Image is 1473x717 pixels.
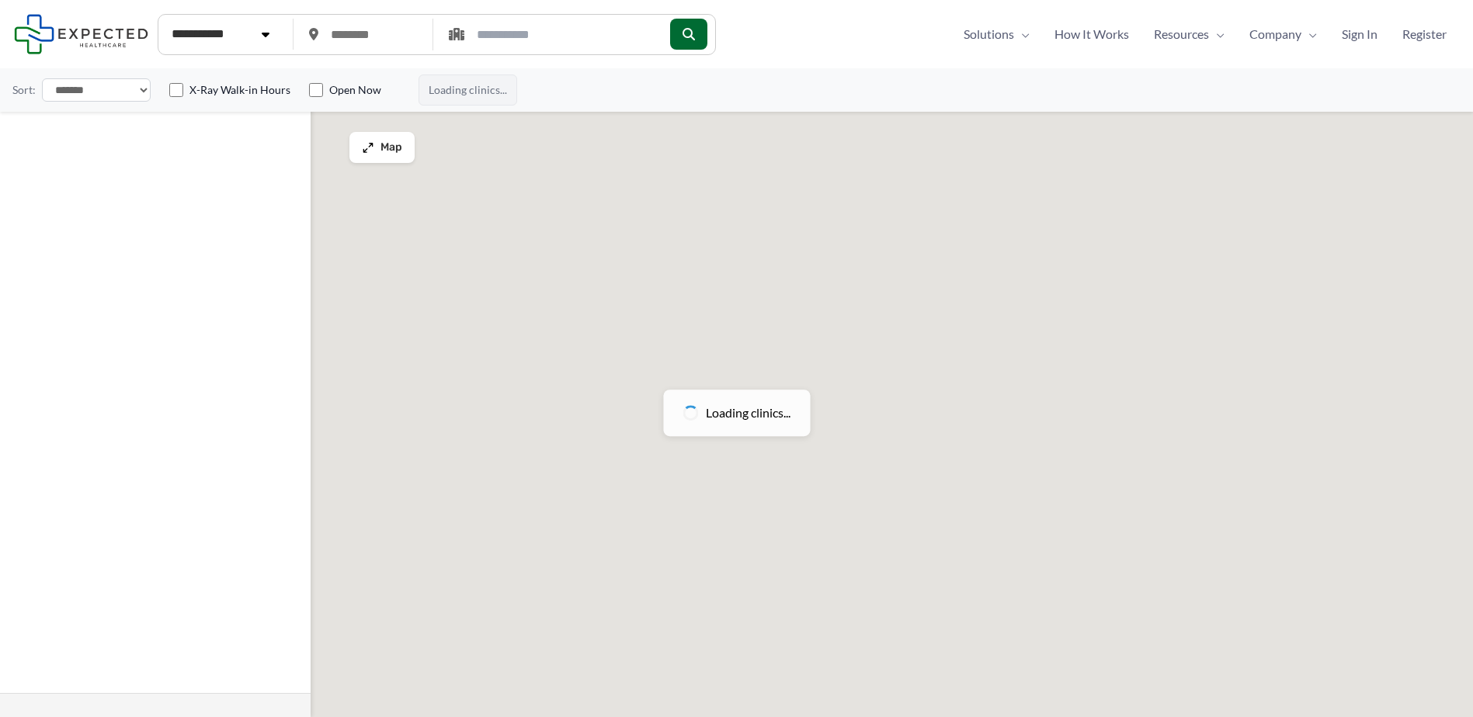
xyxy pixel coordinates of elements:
[706,401,790,424] span: Loading clinics...
[1342,23,1377,46] span: Sign In
[1042,23,1141,46] a: How It Works
[1301,23,1317,46] span: Menu Toggle
[1209,23,1225,46] span: Menu Toggle
[1329,23,1390,46] a: Sign In
[362,141,374,154] img: Maximize
[1154,23,1209,46] span: Resources
[1014,23,1030,46] span: Menu Toggle
[1249,23,1301,46] span: Company
[1141,23,1237,46] a: ResourcesMenu Toggle
[380,141,402,154] span: Map
[12,80,36,100] label: Sort:
[964,23,1014,46] span: Solutions
[1390,23,1459,46] a: Register
[14,14,148,54] img: Expected Healthcare Logo - side, dark font, small
[951,23,1042,46] a: SolutionsMenu Toggle
[329,82,381,98] label: Open Now
[349,132,415,163] button: Map
[1237,23,1329,46] a: CompanyMenu Toggle
[1402,23,1447,46] span: Register
[1054,23,1129,46] span: How It Works
[419,74,517,106] span: Loading clinics...
[189,82,290,98] label: X-Ray Walk-in Hours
